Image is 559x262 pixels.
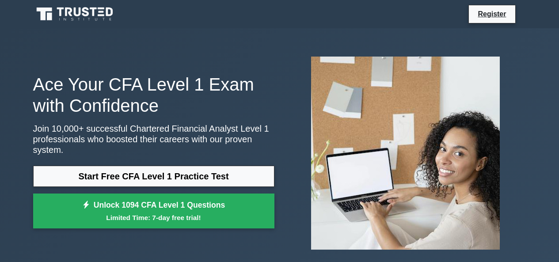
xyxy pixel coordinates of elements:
[33,166,274,187] a: Start Free CFA Level 1 Practice Test
[33,74,274,116] h1: Ace Your CFA Level 1 Exam with Confidence
[44,213,263,223] small: Limited Time: 7-day free trial!
[472,8,511,19] a: Register
[33,123,274,155] p: Join 10,000+ successful Chartered Financial Analyst Level 1 professionals who boosted their caree...
[33,194,274,229] a: Unlock 1094 CFA Level 1 QuestionsLimited Time: 7-day free trial!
